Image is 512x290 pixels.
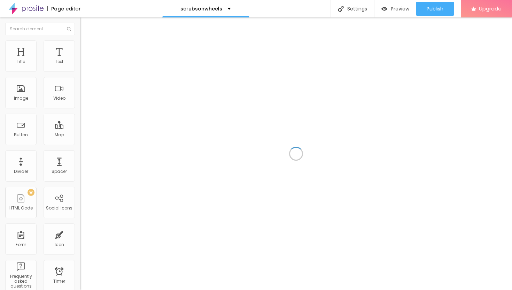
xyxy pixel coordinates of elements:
button: Preview [374,2,416,16]
div: Frequently asked questions [7,274,34,289]
input: Search element [5,23,75,35]
div: Video [53,96,65,101]
img: Icone [67,27,71,31]
div: Spacer [52,169,67,174]
button: Publish [416,2,454,16]
img: Icone [338,6,344,12]
div: Timer [53,279,65,284]
div: Divider [14,169,28,174]
div: Form [16,242,26,247]
div: Map [55,132,64,137]
img: view-1.svg [381,6,387,12]
div: Icon [55,242,64,247]
div: Page editor [47,6,81,11]
span: Publish [427,6,443,12]
p: scrubsonwheels [180,6,222,11]
span: Upgrade [479,6,502,12]
div: HTML Code [9,206,33,211]
div: Social Icons [46,206,72,211]
div: Image [14,96,28,101]
div: Title [17,59,25,64]
div: Text [55,59,63,64]
div: Button [14,132,28,137]
span: Preview [391,6,409,12]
